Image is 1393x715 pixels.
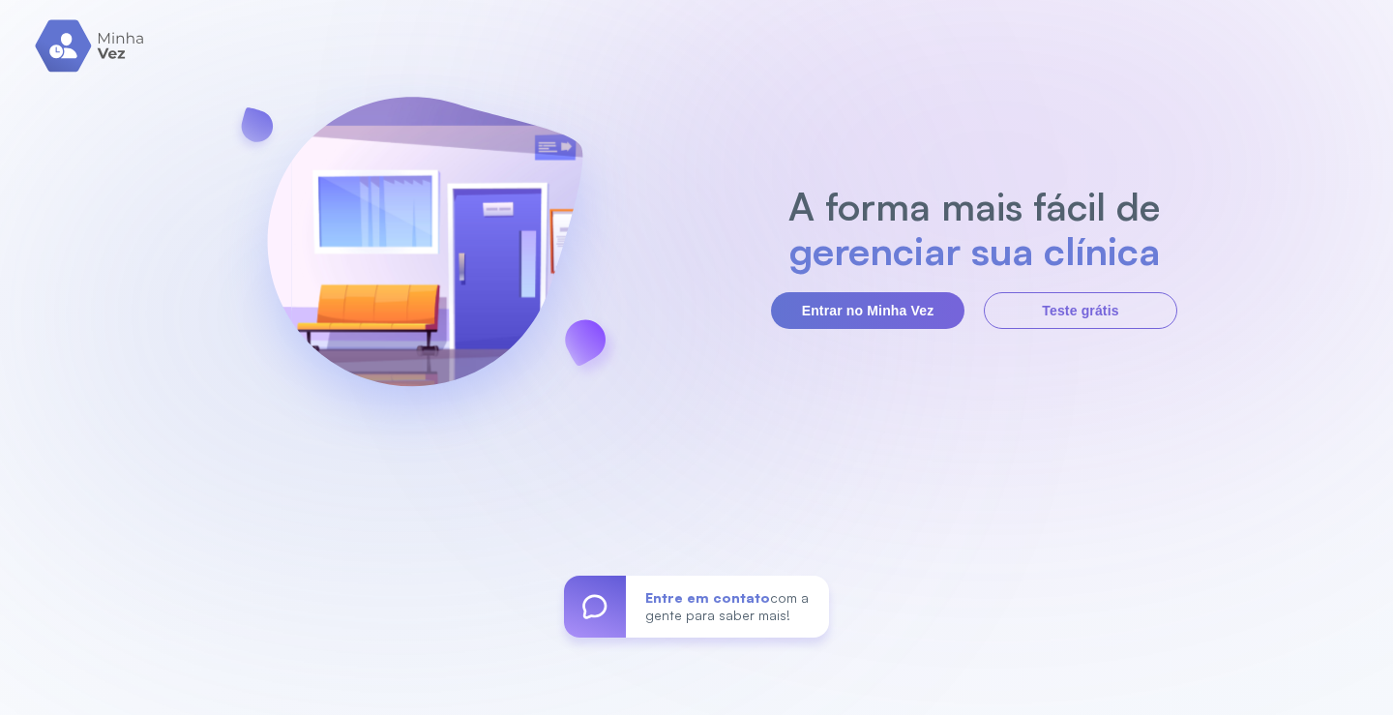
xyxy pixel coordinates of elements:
[35,19,146,73] img: logo.svg
[626,576,829,638] div: com a gente para saber mais!
[779,228,1171,273] h2: gerenciar sua clínica
[779,184,1171,228] h2: A forma mais fácil de
[564,576,829,638] a: Entre em contatocom a gente para saber mais!
[771,292,964,329] button: Entrar no Minha Vez
[984,292,1177,329] button: Teste grátis
[645,589,770,606] span: Entre em contato
[216,45,634,466] img: banner-login.svg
